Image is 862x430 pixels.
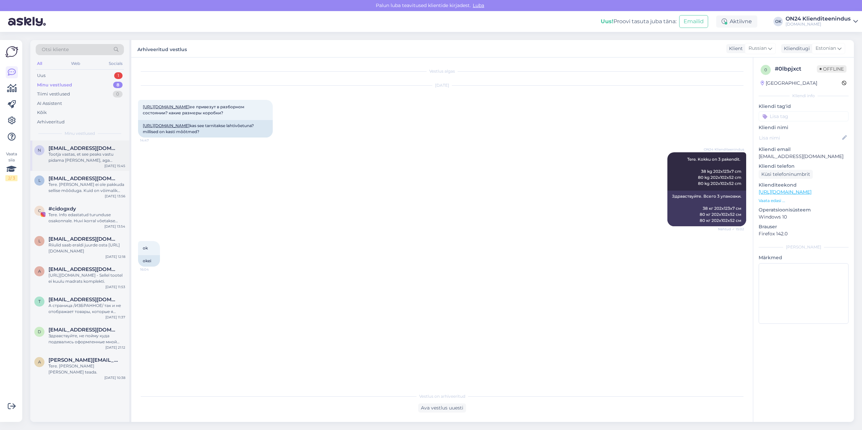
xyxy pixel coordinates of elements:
[749,45,767,52] span: Russian
[48,182,125,194] div: Tere. [PERSON_NAME] ei ole pakkuda sellise mõõduga. Kuid on võimalik tellida erimõõdus madratsit ...
[759,111,849,121] input: Lisa tag
[759,213,849,221] p: Windows 10
[817,65,847,73] span: Offline
[759,163,849,170] p: Kliendi telefon
[775,65,817,73] div: # 0lbpjxct
[36,59,43,68] div: All
[781,45,810,52] div: Klienditugi
[48,242,125,254] div: Riiulid saab eraldi juurde osta [URL][DOMAIN_NAME]
[759,153,849,160] p: [EMAIL_ADDRESS][DOMAIN_NAME]
[140,267,165,272] span: 16:04
[138,82,746,88] div: [DATE]
[38,208,41,213] span: c
[816,45,836,52] span: Estonian
[37,72,45,79] div: Uus
[48,145,119,151] span: nele.mandla@gmail.com
[37,91,70,97] div: Tiimi vestlused
[48,212,125,224] div: Tere. Info edastatud turunduse osakonnale. Huvi korral võetakse ühendust.
[667,191,746,226] div: Здравствуйте. Всего 3 упаковки. 38 кг 202x123x7 см 80 кг 202x102x52 см 80 кг 202x102x52 см
[601,18,614,25] b: Uus!
[759,189,811,195] a: [URL][DOMAIN_NAME]
[48,303,125,315] div: А страница /ИЗБРАННОЕ/ так и не отображает товары, которые я отмечаю.
[48,357,119,363] span: anna.kotovits@gmail.com
[759,223,849,230] p: Brauser
[759,254,849,261] p: Märkmed
[143,104,245,115] span: ее привезут в разборном состоянии? какие размеры коробки?
[48,272,125,284] div: [URL][DOMAIN_NAME] - Sellel tootel ei kuulu madrats komplekti.
[38,359,41,364] span: a
[143,245,148,250] span: ok
[38,148,41,153] span: n
[48,266,119,272] span: anneabiline@gmail.com
[764,67,767,72] span: 0
[37,100,62,107] div: AI Assistent
[5,45,18,58] img: Askly Logo
[5,175,18,181] div: 2 / 3
[104,375,125,380] div: [DATE] 10:38
[38,269,41,274] span: a
[137,44,187,53] label: Arhiveeritud vestlus
[138,68,746,74] div: Vestlus algas
[38,178,41,183] span: l
[48,363,125,375] div: Tere. [PERSON_NAME] [PERSON_NAME] teada.
[726,45,743,52] div: Klient
[48,175,119,182] span: leanikavattsar@hotmail.com
[759,146,849,153] p: Kliendi email
[759,206,849,213] p: Operatsioonisüsteem
[786,16,851,22] div: ON24 Klienditeenindus
[105,284,125,289] div: [DATE] 11:53
[105,194,125,199] div: [DATE] 13:56
[786,22,851,27] div: [DOMAIN_NAME]
[138,255,160,267] div: okei
[37,119,65,125] div: Arhiveeritud
[65,130,95,136] span: Minu vestlused
[48,206,76,212] span: #cidogxdy
[759,230,849,237] p: Firefox 142.0
[601,17,676,26] div: Proovi tasuta juba täna:
[37,109,47,116] div: Kõik
[143,104,190,109] a: [URL][DOMAIN_NAME]
[759,124,849,131] p: Kliendi nimi
[113,82,123,88] div: 8
[759,244,849,250] div: [PERSON_NAME]
[759,170,813,179] div: Küsi telefoninumbrit
[38,238,41,243] span: l
[759,182,849,189] p: Klienditeekond
[143,123,190,128] a: [URL][DOMAIN_NAME]
[113,91,123,97] div: 0
[759,134,841,142] input: Lisa nimi
[48,151,125,163] div: Tootja vastas, et see peaks vastu pidama [PERSON_NAME], aga [PERSON_NAME] on kuivati?
[759,93,849,99] div: Kliendi info
[687,157,741,186] span: Tere. Kokku on 3 pakendit. 38 kg 202x123x7 cm 80 kg 202x102x52 cm 80 kg 202x102x52 cm
[773,17,783,26] div: OK
[38,329,41,334] span: d
[761,80,817,87] div: [GEOGRAPHIC_DATA]
[759,198,849,204] p: Vaata edasi ...
[704,147,744,152] span: ON24 Klienditeenindus
[105,315,125,320] div: [DATE] 11:37
[786,16,858,27] a: ON24 Klienditeenindus[DOMAIN_NAME]
[48,297,119,303] span: trulling@mail.ru
[418,403,466,413] div: Ava vestlus uuesti
[419,393,465,399] span: Vestlus on arhiveeritud
[716,15,757,28] div: Aktiivne
[48,236,119,242] span: liiamichelson@hotmail.com
[759,103,849,110] p: Kliendi tag'id
[718,227,744,232] span: Nähtud ✓ 15:02
[48,333,125,345] div: Здравствуйте, не пойму куда подевались оформленные мной заказы. Один вроде должны привезти завтра...
[42,46,69,53] span: Otsi kliente
[105,254,125,259] div: [DATE] 12:18
[471,2,486,8] span: Luba
[48,327,119,333] span: dimas1524@yandex.ru
[114,72,123,79] div: 1
[107,59,124,68] div: Socials
[37,82,72,88] div: Minu vestlused
[104,224,125,229] div: [DATE] 13:54
[5,151,18,181] div: Vaata siia
[70,59,81,68] div: Web
[679,15,708,28] button: Emailid
[138,120,273,138] div: kas see tarnitakse lahtivõetuna? millised on kasti mõõtmed?
[105,345,125,350] div: [DATE] 21:12
[104,163,125,168] div: [DATE] 15:45
[140,138,165,143] span: 14:47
